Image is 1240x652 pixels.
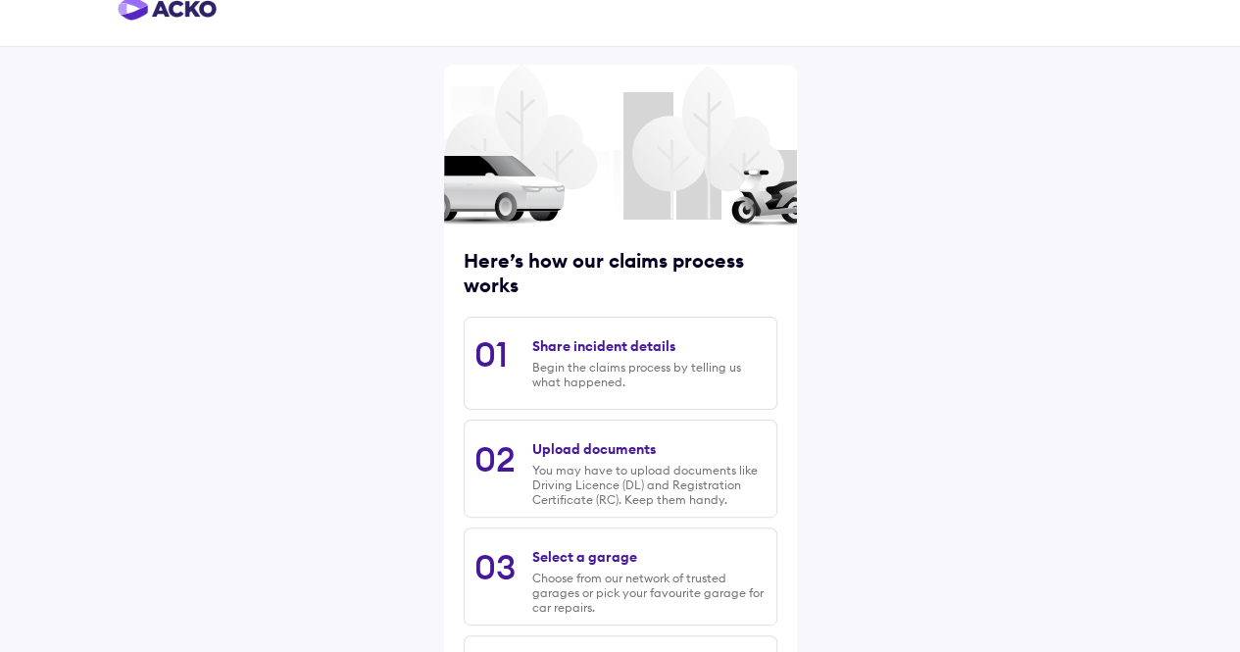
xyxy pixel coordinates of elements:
[532,571,766,615] div: Choose from our network of trusted garages or pick your favourite garage for car repairs.
[532,440,656,458] div: Upload documents
[474,437,516,480] div: 02
[444,151,797,226] img: car and scooter
[444,5,797,279] img: trees
[532,337,675,355] div: Share incident details
[474,545,516,588] div: 03
[532,463,766,507] div: You may have to upload documents like Driving Licence (DL) and Registration Certificate (RC). Kee...
[532,548,637,566] div: Select a garage
[532,360,766,389] div: Begin the claims process by telling us what happened.
[474,332,508,376] div: 01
